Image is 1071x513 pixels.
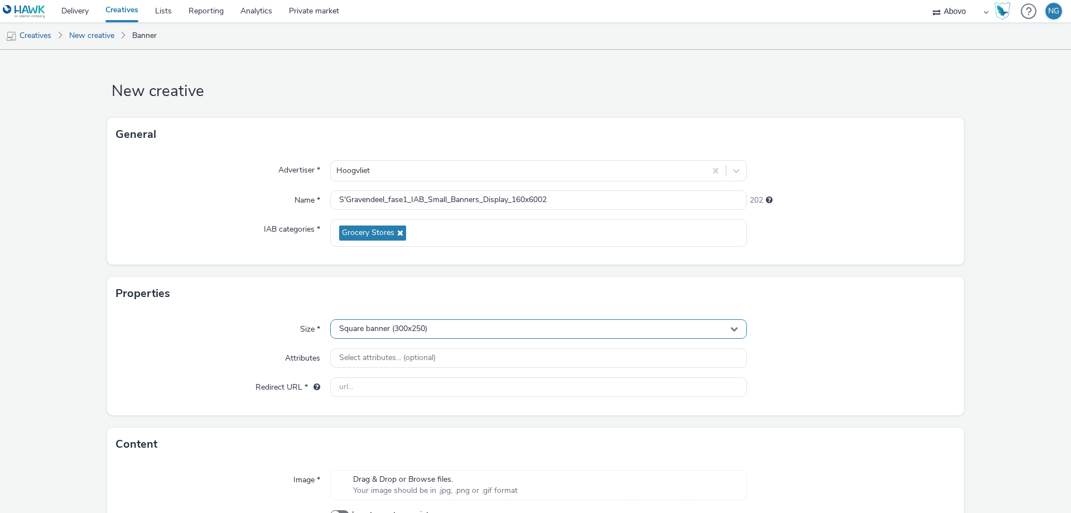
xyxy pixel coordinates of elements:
[342,228,394,238] span: Grocery Stores
[353,474,518,485] span: Drag & Drop or Browse files.
[353,485,518,496] span: Your image should be in .jpg, .png or .gif format
[274,160,325,176] label: Advertiser *
[3,4,46,18] img: undefined Logo
[115,436,157,453] h3: Content
[766,195,773,206] div: Maximum 255 characters
[330,190,747,210] input: Name
[750,195,763,206] span: 202
[290,190,325,206] label: Name *
[308,382,320,393] div: URL will be used as a validation URL with some SSPs and it will be the redirection URL of your cr...
[994,2,1011,20] img: Hawk Academy
[259,219,325,235] label: IAB categories *
[289,470,325,486] label: Image *
[1048,3,1059,20] div: NG
[339,353,436,363] span: Select attributes... (optional)
[330,377,747,397] input: url...
[6,31,17,42] img: mobile
[115,126,156,143] h3: General
[296,319,325,335] label: Size *
[64,22,120,49] a: New creative
[127,22,162,49] a: Banner
[994,2,1015,20] a: Hawk Academy
[115,285,170,302] h3: Properties
[339,324,427,334] span: Square banner (300x250)
[107,81,964,102] h1: New creative
[281,348,325,364] label: Attributes
[251,377,325,393] label: Redirect URL *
